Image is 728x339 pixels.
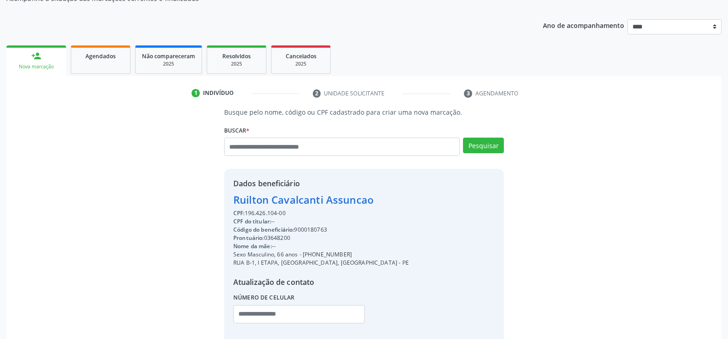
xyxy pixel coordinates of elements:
span: Não compareceram [142,52,195,60]
div: 2025 [278,61,324,67]
div: 03648200 [233,234,409,242]
div: Dados beneficiário [233,178,409,189]
div: -- [233,242,409,250]
div: 2025 [214,61,260,67]
div: Nova marcação [13,63,60,70]
div: 1 [192,89,200,97]
div: Atualização de contato [233,277,409,288]
span: Código do beneficiário: [233,226,294,233]
div: -- [233,217,409,226]
p: Ano de acompanhamento [543,19,624,31]
div: Indivíduo [203,89,234,97]
label: Buscar [224,123,249,138]
span: Prontuário: [233,234,264,242]
span: Agendados [85,52,116,60]
div: Sexo Masculino, 66 anos - [PHONE_NUMBER] [233,250,409,259]
span: Resolvidos [222,52,251,60]
span: CPF do titular: [233,217,271,225]
div: 2025 [142,61,195,67]
div: 9000180763 [233,226,409,234]
div: RUA B-1, I ETAPA, [GEOGRAPHIC_DATA], [GEOGRAPHIC_DATA] - PE [233,259,409,267]
span: Nome da mãe: [233,242,272,250]
span: CPF: [233,209,245,217]
button: Pesquisar [463,138,504,153]
div: person_add [31,51,41,61]
p: Busque pelo nome, código ou CPF cadastrado para criar uma nova marcação. [224,107,504,117]
div: Ruilton Cavalcanti Assuncao [233,192,409,207]
span: Cancelados [286,52,316,60]
label: Número de celular [233,291,295,305]
div: 196.426.104-00 [233,209,409,217]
